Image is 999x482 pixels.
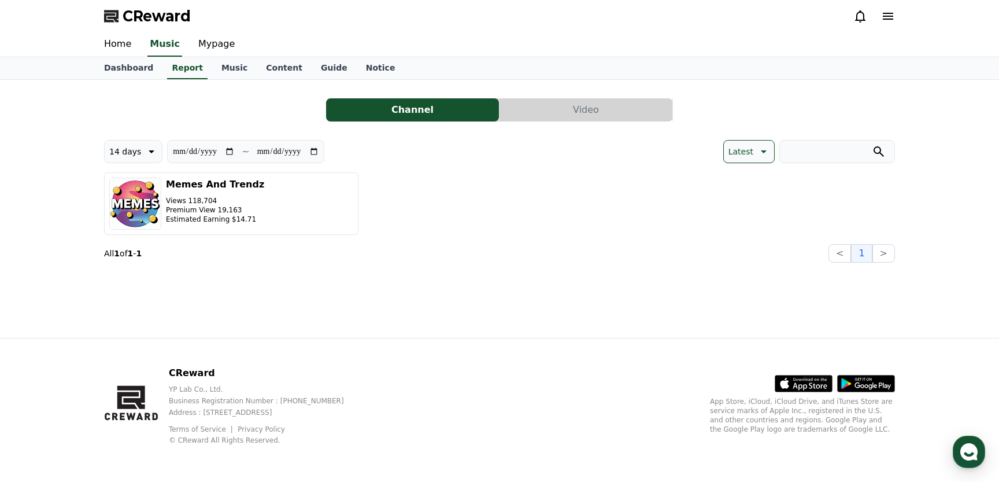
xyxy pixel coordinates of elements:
[851,244,872,263] button: 1
[147,32,182,57] a: Music
[167,57,208,79] a: Report
[828,244,851,263] button: <
[238,425,285,433] a: Privacy Policy
[169,425,235,433] a: Terms of Service
[189,32,244,57] a: Mypage
[169,396,362,406] p: Business Registration Number : [PHONE_NUMBER]
[95,32,140,57] a: Home
[104,140,162,163] button: 14 days
[312,57,357,79] a: Guide
[169,408,362,417] p: Address : [STREET_ADDRESS]
[166,196,264,205] p: Views 118,704
[326,98,499,122] a: Channel
[166,178,264,192] h3: Memes And Trendz
[114,249,120,258] strong: 1
[872,244,895,263] button: >
[169,385,362,394] p: YP Lab Co., Ltd.
[166,205,264,215] p: Premium View 19,163
[95,57,162,79] a: Dashboard
[326,98,499,122] button: Channel
[212,57,257,79] a: Music
[136,249,142,258] strong: 1
[728,144,753,160] p: Latest
[166,215,264,224] p: Estimated Earning $14.71
[723,140,775,163] button: Latest
[499,98,672,122] button: Video
[104,7,191,25] a: CReward
[109,144,141,160] p: 14 days
[169,436,362,445] p: © CReward All Rights Reserved.
[104,172,358,235] button: Memes And Trendz Views 118,704 Premium View 19,163 Estimated Earning $14.71
[169,366,362,380] p: CReward
[357,57,405,79] a: Notice
[242,145,249,159] p: ~
[257,57,312,79] a: Content
[710,397,895,434] p: App Store, iCloud, iCloud Drive, and iTunes Store are service marks of Apple Inc., registered in ...
[109,178,161,230] img: Memes And Trendz
[104,248,142,259] p: All of -
[128,249,134,258] strong: 1
[123,7,191,25] span: CReward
